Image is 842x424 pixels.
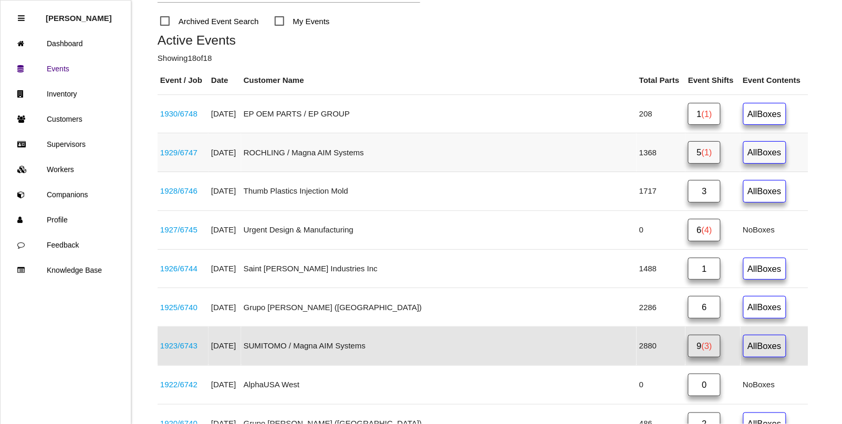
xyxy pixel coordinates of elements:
[160,108,206,120] div: 6576306022
[160,224,206,236] div: Space X Parts
[1,132,131,157] a: Supervisors
[241,210,637,249] td: Urgent Design & Manufacturing
[637,133,685,172] td: 1368
[637,94,685,133] td: 208
[702,147,712,157] span: (1)
[1,258,131,283] a: Knowledge Base
[637,327,685,366] td: 2880
[241,172,637,211] td: Thumb Plastics Injection Mold
[702,109,712,119] span: (1)
[637,365,685,404] td: 0
[209,210,241,249] td: [DATE]
[688,103,721,125] a: 1(1)
[46,6,112,23] p: Rosie Blandino
[1,182,131,207] a: Companions
[637,249,685,288] td: 1488
[1,157,131,182] a: Workers
[275,15,330,28] span: My Events
[158,52,808,65] p: Showing 18 of 18
[702,341,712,351] span: (3)
[637,172,685,211] td: 1717
[160,302,206,314] div: P703 PCBA
[160,186,197,195] a: 1928/6746
[688,180,721,203] a: 3
[685,67,740,94] th: Event Shifts
[241,365,637,404] td: AlphaUSA West
[160,341,197,350] a: 1923/6743
[158,67,209,94] th: Event / Job
[241,133,637,172] td: ROCHLING / Magna AIM Systems
[209,172,241,211] td: [DATE]
[209,94,241,133] td: [DATE]
[209,327,241,366] td: [DATE]
[743,180,786,203] a: AllBoxes
[743,296,786,319] a: AllBoxes
[1,107,131,132] a: Customers
[209,133,241,172] td: [DATE]
[160,303,197,312] a: 1925/6740
[209,249,241,288] td: [DATE]
[209,67,241,94] th: Date
[160,148,197,157] a: 1929/6747
[702,225,712,235] span: (4)
[241,94,637,133] td: EP OEM PARTS / EP GROUP
[1,56,131,81] a: Events
[1,207,131,232] a: Profile
[160,340,206,352] div: 68343526AB
[158,33,808,47] h5: Active Events
[637,210,685,249] td: 0
[743,335,786,357] a: AllBoxes
[160,109,197,118] a: 1930/6748
[743,103,786,125] a: AllBoxes
[688,141,721,164] a: 5(1)
[160,225,197,234] a: 1927/6745
[688,374,721,396] a: 0
[160,264,197,273] a: 1926/6744
[688,335,721,357] a: 9(3)
[637,288,685,327] td: 2286
[743,258,786,280] a: AllBoxes
[743,141,786,164] a: AllBoxes
[741,210,808,249] td: No Boxes
[1,81,131,107] a: Inventory
[241,327,637,366] td: SUMITOMO / Magna AIM Systems
[160,380,197,389] a: 1922/6742
[1,31,131,56] a: Dashboard
[741,365,808,404] td: No Boxes
[741,67,808,94] th: Event Contents
[688,296,721,319] a: 6
[160,263,206,275] div: 68483788AE KNL
[160,185,206,197] div: 2011010AB / 2008002AB / 2009006AB
[637,67,685,94] th: Total Parts
[18,6,25,31] div: Close
[160,147,206,159] div: 68425775AD
[209,288,241,327] td: [DATE]
[241,249,637,288] td: Saint [PERSON_NAME] Industries Inc
[160,379,206,391] div: K13360 (WA14CO14)
[241,67,637,94] th: Customer Name
[1,232,131,258] a: Feedback
[160,15,259,28] span: Archived Event Search
[688,219,721,241] a: 6(4)
[241,288,637,327] td: Grupo [PERSON_NAME] ([GEOGRAPHIC_DATA])
[209,365,241,404] td: [DATE]
[688,258,721,280] a: 1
